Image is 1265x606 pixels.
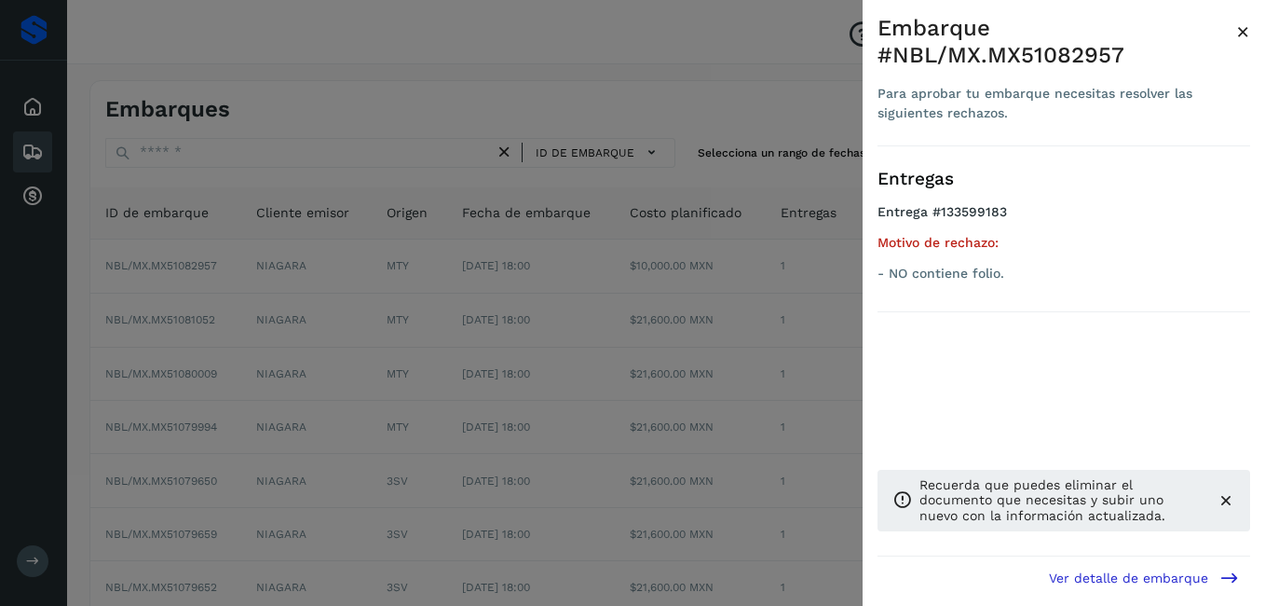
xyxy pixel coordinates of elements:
[877,235,1250,251] h5: Motivo de rechazo:
[877,266,1250,282] p: - NO contiene folio.
[919,477,1202,524] p: Recuerda que puedes eliminar el documento que necesitas y subir uno nuevo con la información actu...
[877,15,1236,69] div: Embarque #NBL/MX.MX51082957
[1038,557,1250,599] button: Ver detalle de embarque
[1236,15,1250,48] button: Close
[1236,19,1250,45] span: ×
[877,169,1250,190] h3: Entregas
[877,204,1250,235] h4: Entrega #133599183
[1049,572,1208,585] span: Ver detalle de embarque
[877,84,1236,123] div: Para aprobar tu embarque necesitas resolver las siguientes rechazos.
